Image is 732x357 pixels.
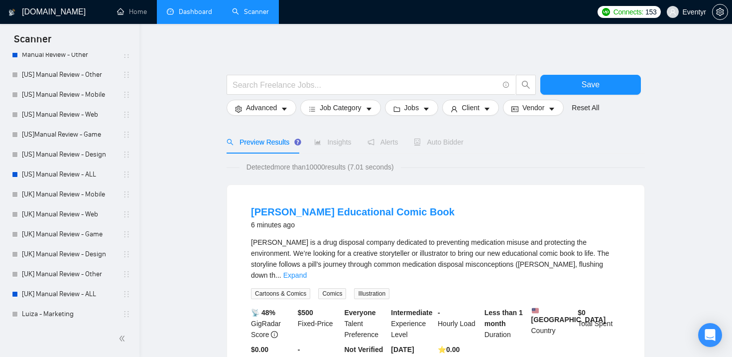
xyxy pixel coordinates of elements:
span: robot [414,139,421,146]
span: Job Category [320,102,361,113]
b: Not Verified [345,346,383,354]
span: holder [122,151,130,159]
b: ⭐️ 0.00 [438,346,460,354]
span: setting [713,8,728,16]
span: user [669,8,676,15]
span: search [227,139,234,146]
a: dashboardDashboard [167,7,212,16]
span: holder [122,131,130,139]
img: upwork-logo.png [602,8,610,16]
a: [UK] Manual Review - Web [22,204,117,224]
span: holder [122,171,130,178]
span: Insights [314,138,351,146]
span: double-left [119,334,128,344]
span: holder [122,250,130,258]
a: [US] Manual Review - Web [22,105,117,125]
b: $ 0 [578,309,586,317]
span: Jobs [404,102,419,113]
b: [DATE] [391,346,414,354]
span: area-chart [314,139,321,146]
a: [US] Manual Review - Other [22,65,117,85]
input: Search Freelance Jobs... [233,79,498,91]
button: folderJobscaret-down [385,100,439,116]
span: caret-down [423,105,430,113]
div: Fixed-Price [296,307,343,340]
span: caret-down [548,105,555,113]
span: holder [122,310,130,318]
a: [US]Manual Review - Game [22,125,117,145]
span: Client [462,102,480,113]
span: Vendor [522,102,544,113]
div: 6 minutes ago [251,219,455,231]
a: [US] Manual Review - ALL [22,165,117,184]
button: setting [712,4,728,20]
b: $ 500 [298,309,313,317]
a: Reset All [572,102,599,113]
a: homeHome [117,7,147,16]
div: Open Intercom Messenger [698,323,722,347]
span: Preview Results [227,138,298,146]
span: Advanced [246,102,277,113]
a: [UK] Manual Review - ALL [22,284,117,304]
b: - [298,346,300,354]
b: [GEOGRAPHIC_DATA] [531,307,606,324]
span: holder [122,210,130,218]
a: [US] Manual Review - Mobile [22,85,117,105]
img: logo [8,4,15,20]
a: [UK] Manual Review - Other [22,264,117,284]
span: Detected more than 10000 results (7.01 seconds) [240,162,401,173]
b: - [438,309,440,317]
span: holder [122,190,130,198]
span: idcard [511,105,518,113]
span: holder [122,111,130,119]
span: holder [122,51,130,59]
a: [UK] Manual Review - Mobile [22,184,117,204]
span: holder [122,230,130,238]
a: [US] Manual Review - Design [22,145,117,165]
a: [UK] Manual Review - Game [22,224,117,244]
span: Illustration [354,288,389,299]
span: holder [122,270,130,278]
span: Connects: [613,6,643,17]
div: Tooltip anchor [293,138,302,147]
span: caret-down [484,105,490,113]
a: [UK] Manual Review - Design [22,244,117,264]
button: userClientcaret-down [442,100,499,116]
b: Everyone [345,309,376,317]
a: searchScanner [232,7,269,16]
div: Country [529,307,576,340]
span: holder [122,290,130,298]
span: info-circle [503,82,509,88]
span: info-circle [271,331,278,338]
span: user [451,105,458,113]
button: search [516,75,536,95]
span: Cartoons & Comics [251,288,310,299]
div: Total Spent [576,307,622,340]
a: Luiza - Marketing [22,304,117,324]
span: holder [122,91,130,99]
div: Talent Preference [343,307,389,340]
span: 153 [645,6,656,17]
img: 🇺🇸 [532,307,539,314]
b: $0.00 [251,346,268,354]
b: Less than 1 month [485,309,523,328]
button: settingAdvancedcaret-down [227,100,296,116]
span: [PERSON_NAME] is a drug disposal company dedicated to preventing medication misuse and protecting... [251,238,609,279]
div: GigRadar Score [249,307,296,340]
span: caret-down [366,105,372,113]
span: ... [275,271,281,279]
span: folder [393,105,400,113]
button: barsJob Categorycaret-down [300,100,380,116]
span: caret-down [281,105,288,113]
span: Auto Bidder [414,138,463,146]
button: idcardVendorcaret-down [503,100,564,116]
span: Save [582,78,600,91]
b: Intermediate [391,309,432,317]
a: [PERSON_NAME] Educational Comic Book [251,206,455,217]
div: Duration [483,307,529,340]
span: search [516,80,535,89]
button: Save [540,75,641,95]
a: setting [712,8,728,16]
a: Expand [283,271,307,279]
span: bars [309,105,316,113]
